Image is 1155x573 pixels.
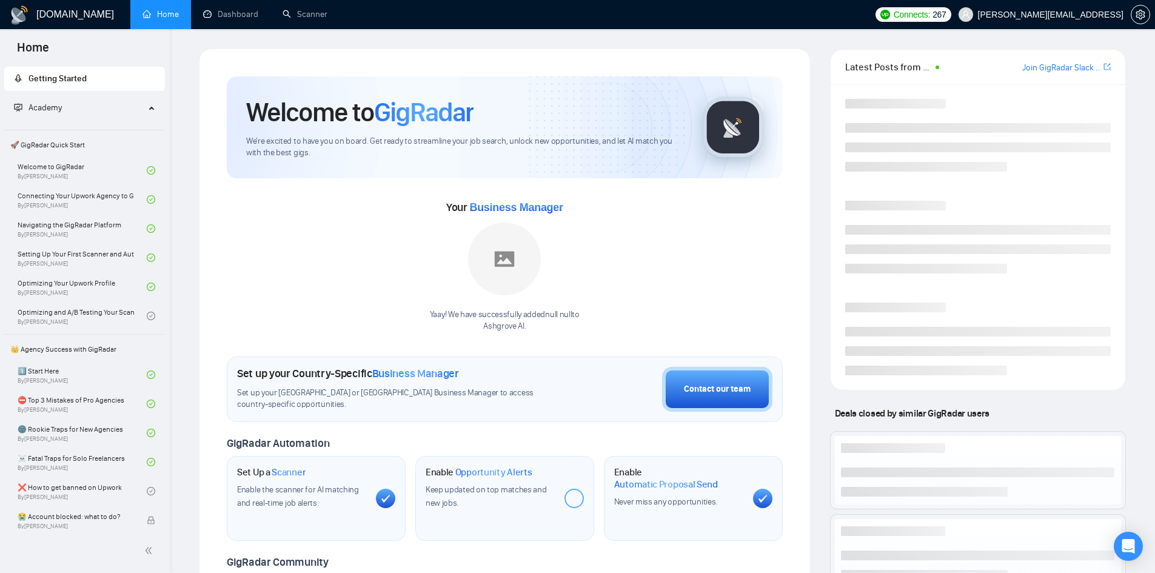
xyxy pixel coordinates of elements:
[880,10,890,19] img: upwork-logo.png
[469,201,563,213] span: Business Manager
[283,9,327,19] a: searchScanner
[1131,10,1150,19] a: setting
[237,466,306,478] h1: Set Up a
[147,516,155,524] span: lock
[18,511,134,523] span: 😭 Account blocked: what to do?
[18,478,147,504] a: ❌ How to get banned on UpworkBy[PERSON_NAME]
[142,9,179,19] a: homeHome
[18,157,147,184] a: Welcome to GigRadarBy[PERSON_NAME]
[144,545,156,557] span: double-left
[962,10,970,19] span: user
[5,337,164,361] span: 👑 Agency Success with GigRadar
[446,201,563,214] span: Your
[18,420,147,446] a: 🌚 Rookie Traps for New AgenciesBy[PERSON_NAME]
[14,74,22,82] span: rocket
[5,133,164,157] span: 🚀 GigRadar Quick Start
[662,367,772,412] button: Contact our team
[932,8,946,21] span: 267
[10,5,29,25] img: logo
[4,67,165,91] li: Getting Started
[147,487,155,495] span: check-circle
[147,429,155,437] span: check-circle
[246,96,474,129] h1: Welcome to
[372,367,459,380] span: Business Manager
[147,458,155,466] span: check-circle
[147,253,155,262] span: check-circle
[18,186,147,213] a: Connecting Your Upwork Agency to GigRadarBy[PERSON_NAME]
[703,97,763,158] img: gigradar-logo.png
[147,370,155,379] span: check-circle
[14,102,62,113] span: Academy
[18,273,147,300] a: Optimizing Your Upwork ProfileBy[PERSON_NAME]
[147,166,155,175] span: check-circle
[1103,62,1111,72] span: export
[426,484,547,508] span: Keep updated on top matches and new jobs.
[272,466,306,478] span: Scanner
[237,387,558,410] span: Set up your [GEOGRAPHIC_DATA] or [GEOGRAPHIC_DATA] Business Manager to access country-specific op...
[894,8,930,21] span: Connects:
[147,224,155,233] span: check-circle
[1131,5,1150,24] button: setting
[203,9,258,19] a: dashboardDashboard
[18,449,147,475] a: ☠️ Fatal Traps for Solo FreelancersBy[PERSON_NAME]
[684,383,751,396] div: Contact our team
[614,497,717,507] span: Never miss any opportunities.
[1131,10,1150,19] span: setting
[18,244,147,271] a: Setting Up Your First Scanner and Auto-BidderBy[PERSON_NAME]
[468,223,541,295] img: placeholder.png
[430,309,580,332] div: Yaay! We have successfully added null null to
[614,466,743,490] h1: Enable
[7,39,59,64] span: Home
[18,390,147,417] a: ⛔ Top 3 Mistakes of Pro AgenciesBy[PERSON_NAME]
[426,466,532,478] h1: Enable
[147,283,155,291] span: check-circle
[246,136,683,159] span: We're excited to have you on board. Get ready to streamline your job search, unlock new opportuni...
[430,321,580,332] p: Ashgrove AI .
[18,215,147,242] a: Navigating the GigRadar PlatformBy[PERSON_NAME]
[28,102,62,113] span: Academy
[147,400,155,408] span: check-circle
[18,303,147,329] a: Optimizing and A/B Testing Your Scanner for Better ResultsBy[PERSON_NAME]
[227,437,329,450] span: GigRadar Automation
[237,484,359,508] span: Enable the scanner for AI matching and real-time job alerts.
[237,367,459,380] h1: Set up your Country-Specific
[845,59,932,75] span: Latest Posts from the GigRadar Community
[147,312,155,320] span: check-circle
[1114,532,1143,561] div: Open Intercom Messenger
[614,478,718,491] span: Automatic Proposal Send
[147,195,155,204] span: check-circle
[18,523,134,530] span: By [PERSON_NAME]
[227,555,329,569] span: GigRadar Community
[18,361,147,388] a: 1️⃣ Start HereBy[PERSON_NAME]
[14,103,22,112] span: fund-projection-screen
[1103,61,1111,73] a: export
[1022,61,1101,75] a: Join GigRadar Slack Community
[28,73,87,84] span: Getting Started
[374,96,474,129] span: GigRadar
[455,466,532,478] span: Opportunity Alerts
[830,403,994,424] span: Deals closed by similar GigRadar users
